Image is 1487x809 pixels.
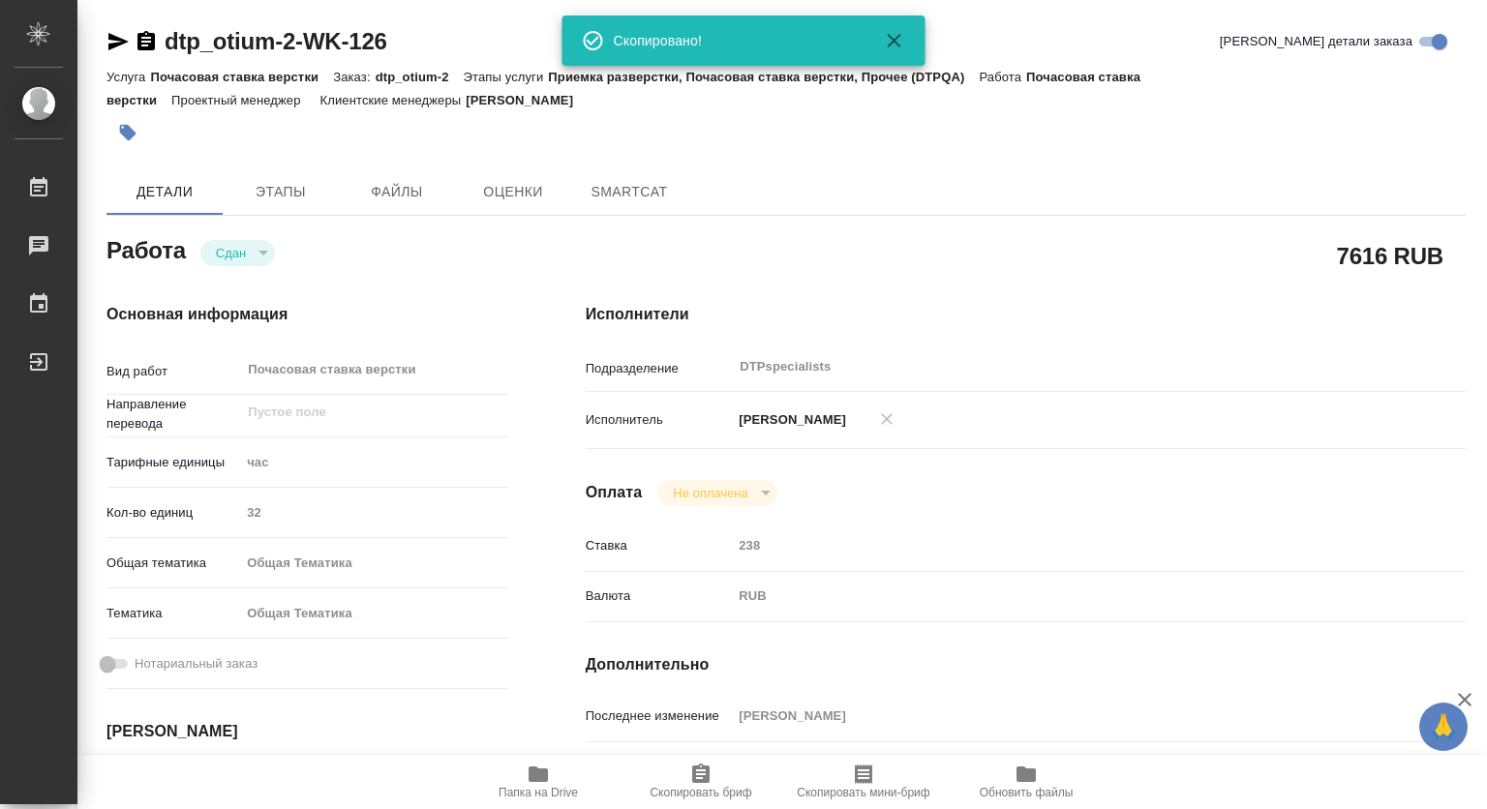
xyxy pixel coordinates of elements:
[586,536,733,555] p: Ставка
[586,586,733,606] p: Валюта
[106,30,130,53] button: Скопировать ссылку для ЯМессенджера
[234,180,327,204] span: Этапы
[240,498,507,526] input: Пустое поле
[210,245,252,261] button: Сдан
[548,70,979,84] p: Приемка разверстки, Почасовая ставка верстки, Прочее (DTPQA)
[1427,706,1460,747] span: 🙏
[246,401,462,424] input: Пустое поле
[135,654,258,674] span: Нотариальный заказ
[650,786,751,799] span: Скопировать бриф
[106,362,240,381] p: Вид работ
[871,29,918,52] button: Закрыть
[586,410,733,430] p: Исполнитель
[583,180,676,204] span: SmartCat
[106,395,240,434] p: Направление перевода
[586,481,643,504] h4: Оплата
[350,180,443,204] span: Файлы
[732,531,1392,559] input: Пустое поле
[240,446,507,479] div: час
[1337,239,1443,272] h2: 7616 RUB
[732,580,1392,613] div: RUB
[586,303,1466,326] h4: Исполнители
[106,231,186,266] h2: Работа
[979,70,1026,84] p: Работа
[240,597,507,630] div: Общая Тематика
[797,786,929,799] span: Скопировать мини-бриф
[586,359,733,378] p: Подразделение
[106,554,240,573] p: Общая тематика
[240,547,507,580] div: Общая Тематика
[620,755,782,809] button: Скопировать бриф
[200,240,275,266] div: Сдан
[106,604,240,623] p: Тематика
[135,30,158,53] button: Скопировать ссылку
[1220,32,1412,51] span: [PERSON_NAME] детали заказа
[106,111,149,154] button: Добавить тэг
[165,28,387,54] a: dtp_otium-2-WK-126
[106,70,150,84] p: Услуга
[171,93,305,107] p: Проектный менеджер
[1419,703,1468,751] button: 🙏
[732,410,846,430] p: [PERSON_NAME]
[782,755,945,809] button: Скопировать мини-бриф
[106,503,240,523] p: Кол-во единиц
[106,453,240,472] p: Тарифные единицы
[945,755,1108,809] button: Обновить файлы
[980,786,1074,799] span: Обновить файлы
[499,786,578,799] span: Папка на Drive
[150,70,333,84] p: Почасовая ставка верстки
[106,303,508,326] h4: Основная информация
[732,702,1392,730] input: Пустое поле
[586,706,733,726] p: Последнее изменение
[457,755,620,809] button: Папка на Drive
[667,485,753,501] button: Не оплачена
[464,70,549,84] p: Этапы услуги
[333,70,375,84] p: Заказ:
[376,70,464,84] p: dtp_otium-2
[466,93,588,107] p: [PERSON_NAME]
[657,480,776,506] div: Сдан
[614,31,856,50] div: Скопировано!
[320,93,467,107] p: Клиентские менеджеры
[118,180,211,204] span: Детали
[106,720,508,743] h4: [PERSON_NAME]
[586,653,1466,676] h4: Дополнительно
[467,180,560,204] span: Оценки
